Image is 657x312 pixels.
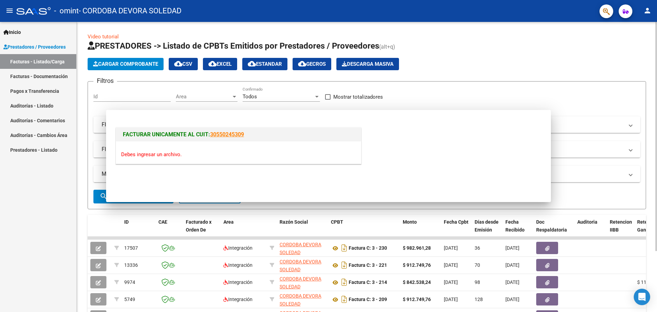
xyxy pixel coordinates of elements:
mat-icon: cloud_download [174,60,182,68]
strong: Factura C: 3 - 221 [349,263,387,268]
mat-icon: cloud_download [298,60,306,68]
span: CORDOBA DEVORA SOLEDAD [280,242,321,255]
datatable-header-cell: Auditoria [575,215,607,245]
datatable-header-cell: Retencion IIBB [607,215,634,245]
span: 70 [475,262,480,268]
mat-panel-title: FILTROS DEL COMPROBANTE [102,121,624,128]
span: Prestadores / Proveedores [3,43,66,51]
mat-icon: cloud_download [248,60,256,68]
strong: Factura C: 3 - 230 [349,246,387,251]
span: CORDOBA DEVORA SOLEDAD [280,276,321,289]
div: 27322412571 [280,258,325,272]
mat-icon: cloud_download [208,60,217,68]
mat-panel-title: MAS FILTROS [102,170,624,178]
span: PRESTADORES -> Listado de CPBTs Emitidos por Prestadores / Proveedores [88,41,379,51]
span: Días desde Emisión [475,219,499,233]
span: Facturado x Orden De [186,219,211,233]
span: Razón Social [280,219,308,225]
span: CSV [174,61,192,67]
span: [DATE] [505,279,519,285]
span: Gecros [298,61,326,67]
span: Integración [223,262,253,268]
span: Integración [223,245,253,251]
span: CAE [158,219,167,225]
span: 17507 [124,245,138,251]
span: (alt+q) [379,43,395,50]
strong: $ 982.961,28 [403,245,431,251]
span: [DATE] [444,297,458,302]
span: - omint [54,3,79,18]
strong: Factura C: 3 - 214 [349,280,387,285]
a: 30550245309 [210,131,244,138]
span: 9974 [124,279,135,285]
datatable-header-cell: Monto [400,215,441,245]
p: Debes ingresar un archivo. [121,151,356,159]
span: CORDOBA DEVORA SOLEDAD [280,293,321,307]
span: FACTURAR UNICAMENTE AL CUIT: [123,131,210,138]
span: [DATE] [444,245,458,251]
datatable-header-cell: Facturado x Orden De [183,215,221,245]
app-download-masive: Descarga masiva de comprobantes (adjuntos) [336,58,399,70]
span: Area [176,93,231,100]
span: Retencion IIBB [610,219,632,233]
datatable-header-cell: CPBT [328,215,400,245]
span: Doc Respaldatoria [536,219,567,233]
span: Buscar Comprobante [100,194,167,200]
span: Inicio [3,28,21,36]
span: 13336 [124,262,138,268]
datatable-header-cell: Doc Respaldatoria [533,215,575,245]
span: 36 [475,245,480,251]
h3: Filtros [93,76,117,86]
strong: Factura C: 3 - 209 [349,297,387,302]
span: ID [124,219,129,225]
span: CPBT [331,219,343,225]
mat-panel-title: FILTROS DE INTEGRACION [102,146,624,153]
span: Descarga Masiva [342,61,394,67]
span: Todos [243,93,257,100]
span: 5749 [124,297,135,302]
i: Descargar documento [340,242,349,253]
strong: $ 842.538,24 [403,279,431,285]
span: Monto [403,219,417,225]
div: 27322412571 [280,292,325,307]
mat-icon: person [643,7,652,15]
span: Estandar [248,61,282,67]
span: [DATE] [505,262,519,268]
i: Descargar documento [340,277,349,288]
span: CORDOBA DEVORA SOLEDAD [280,259,321,272]
datatable-header-cell: Razón Social [277,215,328,245]
div: 27322412571 [280,241,325,255]
mat-icon: search [100,192,108,200]
span: EXCEL [208,61,232,67]
span: Auditoria [577,219,597,225]
datatable-header-cell: ID [121,215,156,245]
mat-icon: menu [5,7,14,15]
div: 27322412571 [280,275,325,289]
span: 98 [475,279,480,285]
span: - CORDOBA DEVORA SOLEDAD [79,3,181,18]
span: Area [223,219,234,225]
span: Cargar Comprobante [93,61,158,67]
datatable-header-cell: Area [221,215,267,245]
span: Fecha Recibido [505,219,525,233]
strong: $ 912.749,76 [403,262,431,268]
strong: $ 912.749,76 [403,297,431,302]
div: Open Intercom Messenger [634,289,650,305]
span: [DATE] [505,297,519,302]
span: [DATE] [444,279,458,285]
span: Integración [223,297,253,302]
span: Integración [223,279,253,285]
datatable-header-cell: CAE [156,215,183,245]
a: Video tutorial [88,34,119,40]
i: Descargar documento [340,294,349,305]
span: Mostrar totalizadores [333,93,383,101]
span: Fecha Cpbt [444,219,468,225]
span: 128 [475,297,483,302]
datatable-header-cell: Fecha Recibido [503,215,533,245]
span: [DATE] [444,262,458,268]
datatable-header-cell: Días desde Emisión [472,215,503,245]
i: Descargar documento [340,260,349,271]
span: [DATE] [505,245,519,251]
datatable-header-cell: Fecha Cpbt [441,215,472,245]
